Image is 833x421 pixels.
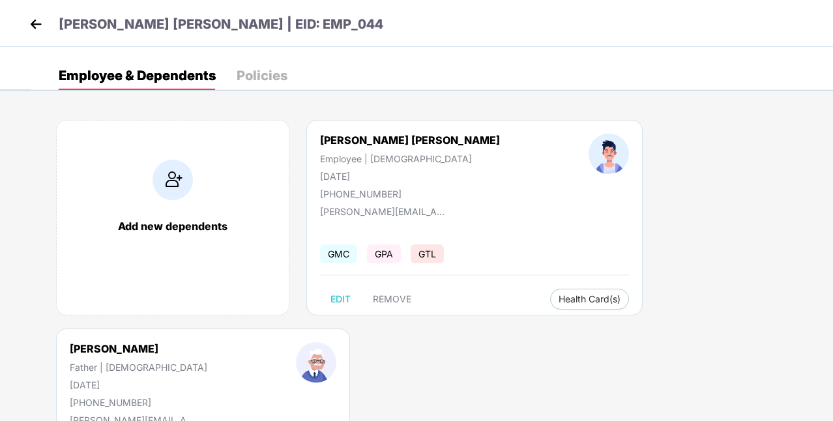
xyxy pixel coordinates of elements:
[296,342,336,383] img: profileImage
[70,362,207,373] div: Father | [DEMOGRAPHIC_DATA]
[373,294,411,304] span: REMOVE
[320,206,450,217] div: [PERSON_NAME][EMAIL_ADDRESS][PERSON_NAME][DOMAIN_NAME]
[59,14,383,35] p: [PERSON_NAME] [PERSON_NAME] | EID: EMP_044
[70,397,207,408] div: [PHONE_NUMBER]
[153,160,193,200] img: addIcon
[589,134,629,174] img: profileImage
[26,14,46,34] img: back
[320,289,361,310] button: EDIT
[411,244,444,263] span: GTL
[320,134,500,147] div: [PERSON_NAME] [PERSON_NAME]
[70,342,207,355] div: [PERSON_NAME]
[559,296,621,302] span: Health Card(s)
[330,294,351,304] span: EDIT
[320,153,500,164] div: Employee | [DEMOGRAPHIC_DATA]
[320,244,357,263] span: GMC
[367,244,401,263] span: GPA
[59,69,216,82] div: Employee & Dependents
[362,289,422,310] button: REMOVE
[237,69,287,82] div: Policies
[70,220,276,233] div: Add new dependents
[550,289,629,310] button: Health Card(s)
[320,171,500,182] div: [DATE]
[70,379,207,390] div: [DATE]
[320,188,500,199] div: [PHONE_NUMBER]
